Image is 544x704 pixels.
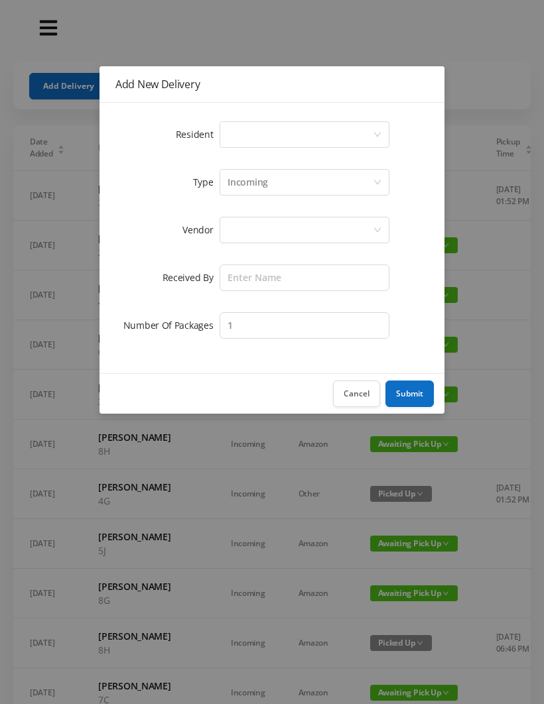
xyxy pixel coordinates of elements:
label: Type [193,176,220,188]
i: icon: down [374,131,381,140]
form: Add New Delivery [115,119,429,341]
button: Cancel [333,381,380,407]
input: Enter Name [220,264,389,291]
i: icon: down [374,226,381,235]
label: Vendor [182,223,220,236]
i: icon: down [374,178,381,188]
button: Submit [385,381,434,407]
label: Resident [176,128,220,141]
div: Incoming [228,170,268,195]
label: Received By [163,271,220,284]
label: Number Of Packages [123,319,220,331]
div: Add New Delivery [115,77,429,91]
